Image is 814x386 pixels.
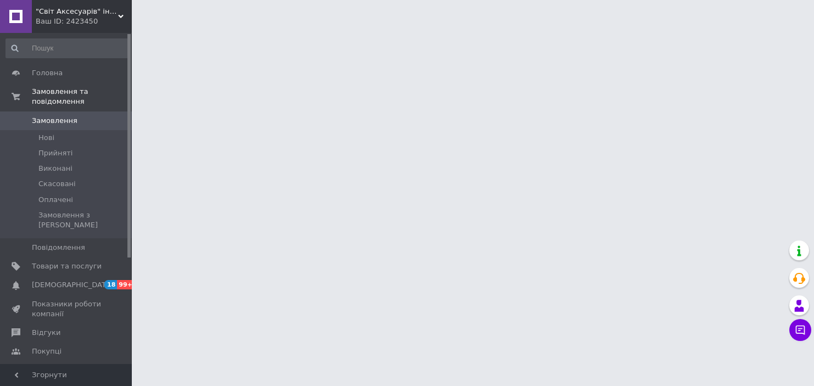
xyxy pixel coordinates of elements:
span: 99+ [117,280,135,289]
span: Прийняті [38,148,73,158]
span: Повідомлення [32,243,85,253]
span: Відгуки [32,328,60,338]
span: 18 [104,280,117,289]
span: [DEMOGRAPHIC_DATA] [32,280,113,290]
span: Оплачені [38,195,73,205]
span: Замовлення та повідомлення [32,87,132,107]
span: Нові [38,133,54,143]
div: Ваш ID: 2423450 [36,16,132,26]
span: Товари та послуги [32,261,102,271]
span: "Світ Аксесуарів" інтернет-магазин [36,7,118,16]
input: Пошук [5,38,130,58]
span: Скасовані [38,179,76,189]
span: Замовлення [32,116,77,126]
span: Виконані [38,164,73,174]
button: Чат з покупцем [789,319,811,341]
span: Показники роботи компанії [32,299,102,319]
span: Покупці [32,346,62,356]
span: Головна [32,68,63,78]
span: Замовлення з [PERSON_NAME] [38,210,129,230]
